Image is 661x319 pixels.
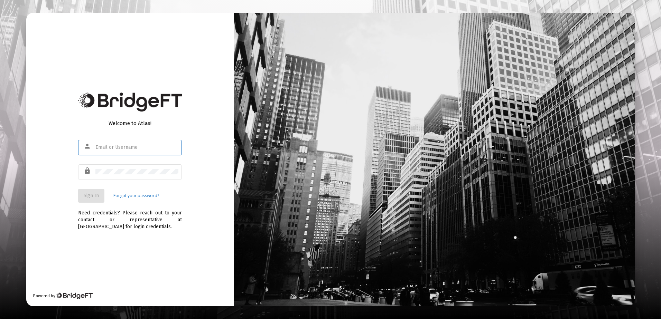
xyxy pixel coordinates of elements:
[78,120,182,127] div: Welcome to Atlas!
[78,92,182,112] img: Bridge Financial Technology Logo
[56,292,92,299] img: Bridge Financial Technology Logo
[84,167,92,175] mat-icon: lock
[78,203,182,230] div: Need credentials? Please reach out to your contact or representative at [GEOGRAPHIC_DATA] for log...
[33,292,92,299] div: Powered by
[113,192,159,199] a: Forgot your password?
[84,193,99,199] span: Sign In
[84,142,92,151] mat-icon: person
[95,145,178,150] input: Email or Username
[78,189,104,203] button: Sign In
